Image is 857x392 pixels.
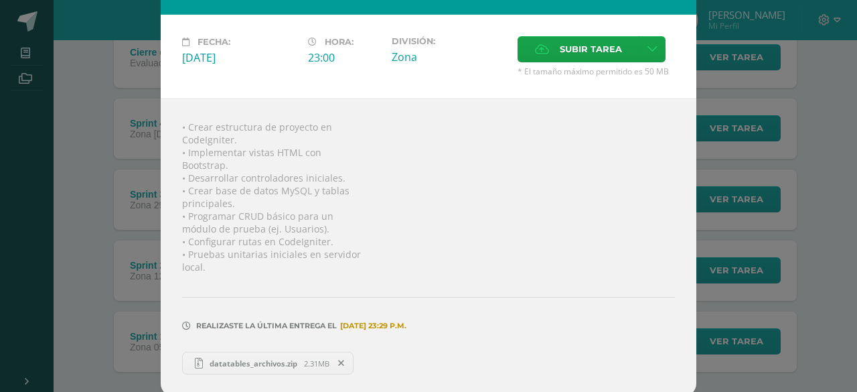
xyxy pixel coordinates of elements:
[203,358,304,369] span: datatables_archivos.zip
[392,50,507,64] div: Zona
[304,358,329,369] span: 2.31MB
[392,36,507,46] label: División:
[325,37,354,47] span: Hora:
[518,66,675,77] span: * El tamaño máximo permitido es 50 MB
[182,50,297,65] div: [DATE]
[198,37,230,47] span: Fecha:
[560,37,622,62] span: Subir tarea
[182,352,354,375] a: datatables_archivos.zip 2.31MB
[196,321,337,330] span: Realizaste la última entrega el
[330,356,353,371] span: Remover entrega
[337,326,406,326] span: [DATE] 23:29 p.m.
[308,50,381,65] div: 23:00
